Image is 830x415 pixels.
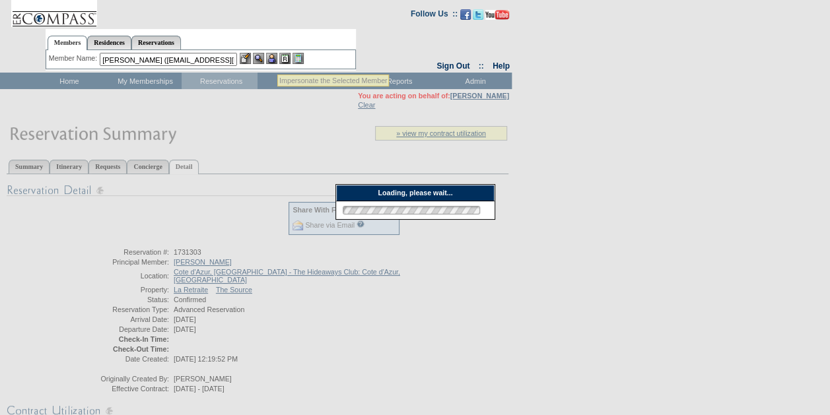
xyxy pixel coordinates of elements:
span: :: [479,61,484,71]
img: Reservations [279,53,291,64]
a: Become our fan on Facebook [460,13,471,21]
a: Follow us on Twitter [473,13,483,21]
img: View [253,53,264,64]
a: Subscribe to our YouTube Channel [485,13,509,21]
img: Subscribe to our YouTube Channel [485,10,509,20]
img: Follow us on Twitter [473,9,483,20]
img: b_calculator.gif [293,53,304,64]
img: loading.gif [339,204,484,216]
td: Follow Us :: [411,8,458,24]
img: Impersonate [266,53,277,64]
a: Members [48,36,88,50]
a: Reservations [131,36,181,49]
div: Member Name: [49,53,100,64]
a: Help [493,61,510,71]
img: Become our fan on Facebook [460,9,471,20]
a: Sign Out [436,61,469,71]
div: Loading, please wait... [336,185,495,201]
img: b_edit.gif [240,53,251,64]
a: Residences [87,36,131,49]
